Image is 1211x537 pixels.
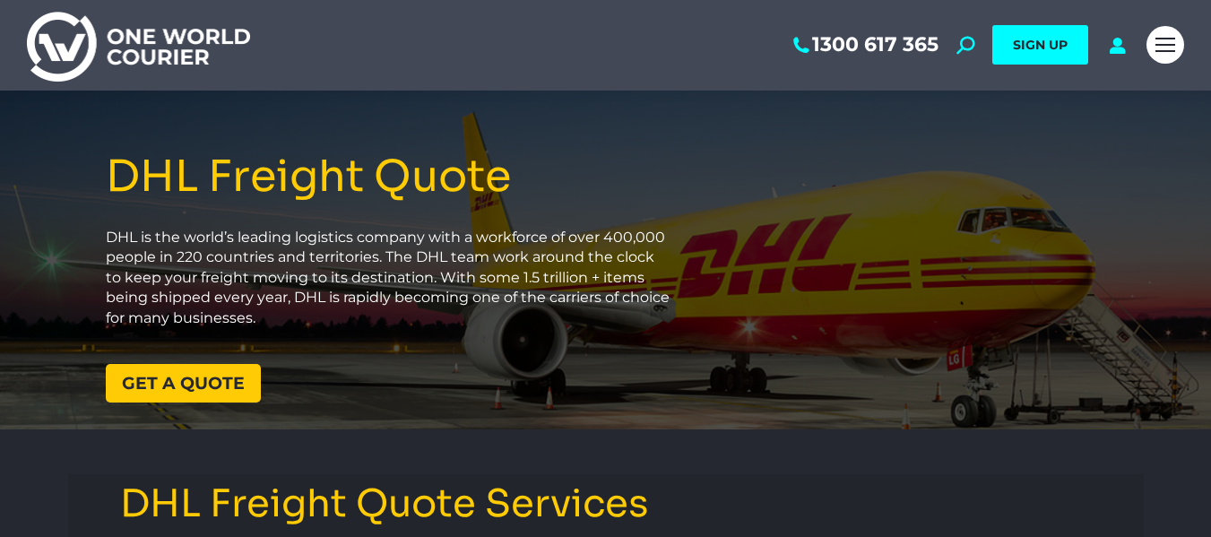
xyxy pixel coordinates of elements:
h3: DHL Freight Quote Services [120,483,1092,524]
span: SIGN UP [1013,37,1068,53]
a: Get a quote [106,364,261,403]
a: SIGN UP [992,25,1088,65]
a: Mobile menu icon [1146,26,1184,64]
h1: DHL Freight Quote [106,153,673,201]
a: 1300 617 365 [790,33,939,56]
img: One World Courier [27,9,250,82]
span: Get a quote [122,375,245,392]
p: DHL is the world’s leading logistics company with a workforce of over 400,000 people in 220 count... [106,228,673,328]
